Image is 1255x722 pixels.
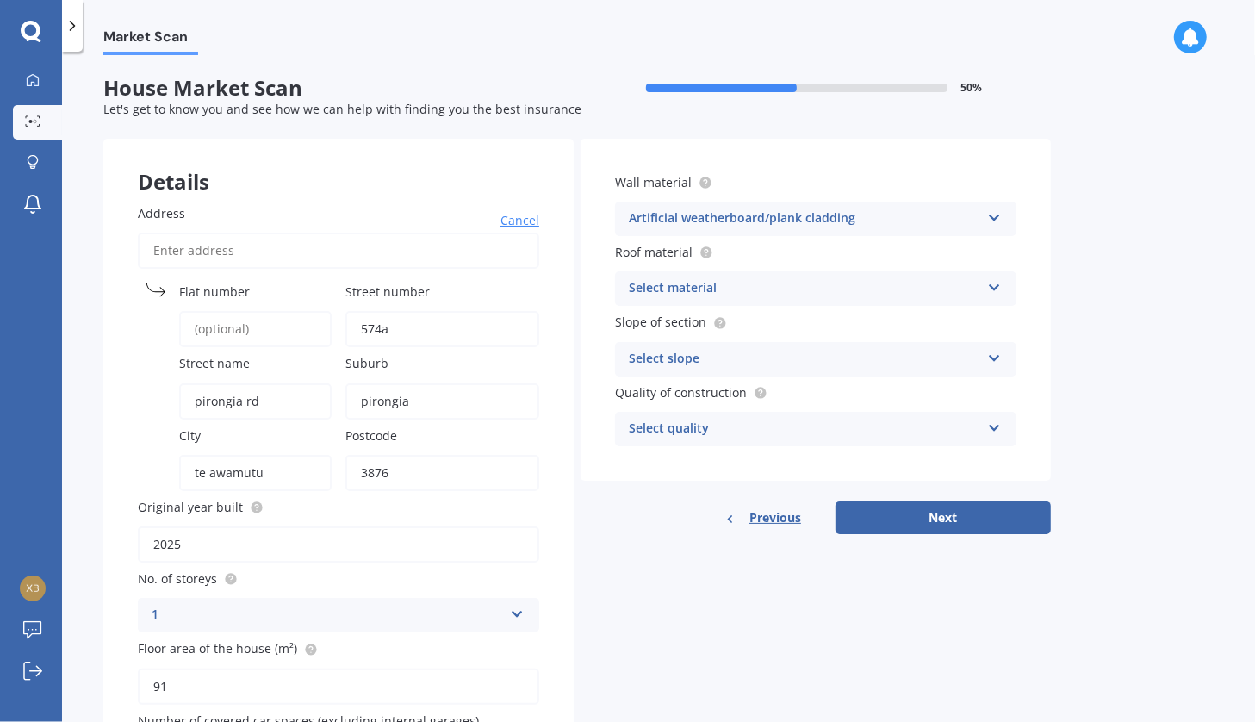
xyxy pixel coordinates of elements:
[138,641,297,657] span: Floor area of the house (m²)
[345,356,388,372] span: Suburb
[961,82,983,94] span: 50 %
[152,605,503,626] div: 1
[615,174,692,190] span: Wall material
[836,501,1051,534] button: Next
[20,576,46,601] img: 28414d85efe068c2ed09211705f9b708
[345,283,430,300] span: Street number
[179,283,250,300] span: Flat number
[629,278,980,299] div: Select material
[629,349,980,370] div: Select slope
[138,526,539,563] input: Enter year
[138,669,539,705] input: Enter floor area
[500,212,539,229] span: Cancel
[138,570,217,587] span: No. of storeys
[179,356,250,372] span: Street name
[103,76,577,101] span: House Market Scan
[138,233,539,269] input: Enter address
[179,427,201,444] span: City
[103,101,581,117] span: Let's get to know you and see how we can help with finding you the best insurance
[629,209,980,229] div: Artificial weatherboard/plank cladding
[749,505,801,531] span: Previous
[615,384,747,401] span: Quality of construction
[615,244,693,260] span: Roof material
[138,499,243,515] span: Original year built
[629,419,980,439] div: Select quality
[615,314,706,331] span: Slope of section
[138,205,185,221] span: Address
[179,311,332,347] input: (optional)
[345,427,397,444] span: Postcode
[103,28,198,52] span: Market Scan
[103,139,574,190] div: Details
